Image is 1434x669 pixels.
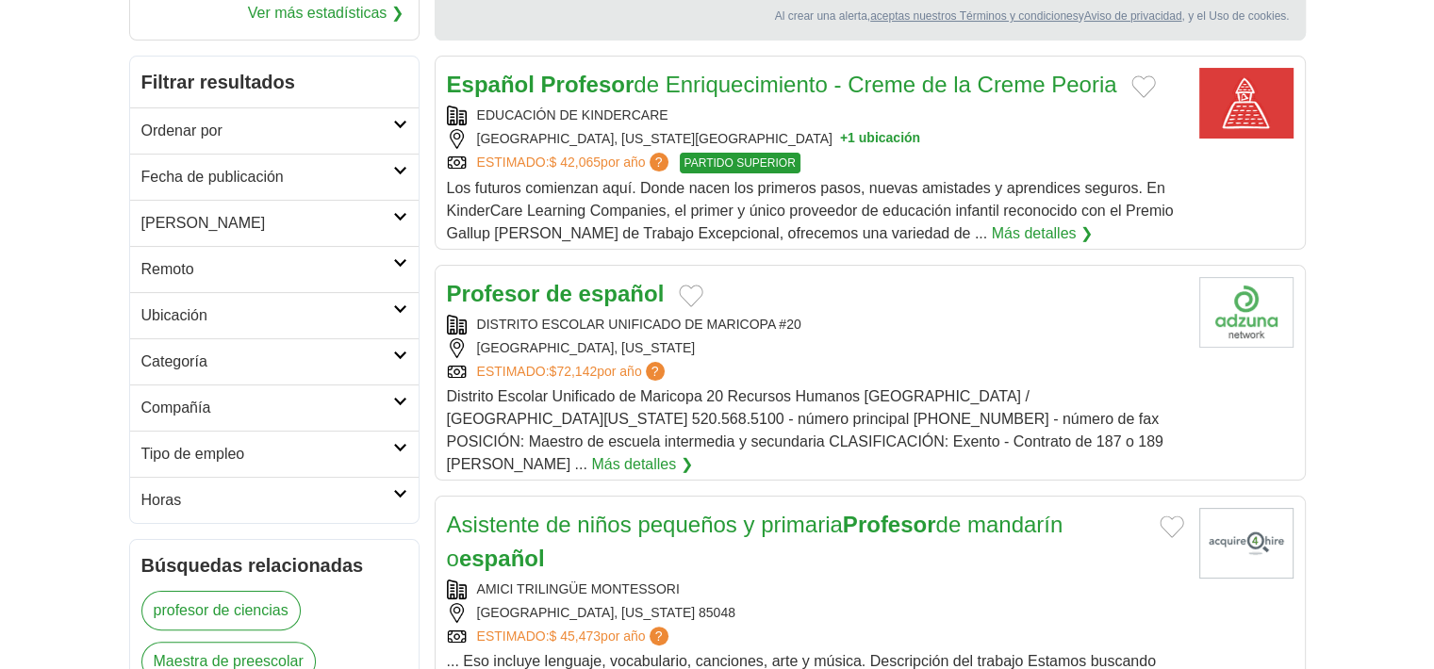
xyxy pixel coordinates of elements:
[248,2,404,24] a: Ver más estadísticas ❯
[1199,68,1294,139] img: Logotipo de KinderCare Education
[646,362,665,381] span: ?
[141,304,393,327] h2: Ubicación
[141,397,393,419] h2: Compañía
[477,153,672,173] a: ESTIMADO:$ 42,065por año?
[130,338,419,384] a: Categoría
[550,628,602,644] span: $ 45,473
[650,627,668,645] span: ?
[840,129,848,149] span: +
[679,285,703,307] button: Agregar a trabajos favoritos
[130,200,419,246] a: [PERSON_NAME]
[680,153,800,173] span: PARTIDO SUPERIOR
[843,512,936,537] strong: Profesor
[1160,515,1184,538] button: Agregar a trabajos favoritos
[141,166,393,188] h2: Fecha de publicación
[550,364,598,379] span: $72,142
[130,292,419,338] a: Ubicación
[870,9,1079,23] a: aceptas nuestros Términos y condiciones
[477,364,642,379] font: ESTIMADO: por año
[541,72,635,97] strong: Profesor
[141,258,393,281] h2: Remoto
[447,338,1184,358] div: [GEOGRAPHIC_DATA], [US_STATE]
[447,512,1063,571] a: Asistente de niños pequeños y primariaProfesorde mandarín oespañol
[477,129,832,149] font: [GEOGRAPHIC_DATA], [US_STATE][GEOGRAPHIC_DATA]
[141,591,301,630] a: profesor de ciencias
[451,8,1290,24] div: Al crear una alerta, y , y el Uso de cookies.
[591,453,692,476] a: Más detalles ❯
[130,154,419,200] a: Fecha de publicación
[447,180,1174,241] span: Los futuros comienzan aquí. Donde nacen los primeros pasos, nuevas amistades y aprendices seguros...
[477,155,646,170] font: ESTIMADO: por año
[141,212,393,235] h2: [PERSON_NAME]
[447,603,1184,623] div: [GEOGRAPHIC_DATA], [US_STATE] 85048
[141,489,393,512] h2: Horas
[477,362,668,382] a: ESTIMADO:$72,142por año?
[1199,277,1294,348] img: Logotipo de la empresa
[1084,9,1182,23] a: Aviso de privacidad
[130,57,419,107] h2: Filtrar resultados
[459,546,545,571] strong: español
[1199,508,1294,579] img: Logotipo de la empresa
[477,627,672,646] a: ESTIMADO:$ 45,473por año?
[141,351,393,373] h2: Categoría
[848,129,920,149] font: 1 ubicación
[650,153,668,171] span: ?
[447,281,665,306] a: Profesor de español
[130,107,419,154] a: Ordenar por
[447,72,535,97] strong: Español
[130,384,419,431] a: Compañía
[1131,75,1156,98] button: Agregar a trabajos favoritos
[130,431,419,477] a: Tipo de empleo
[141,551,407,579] h2: Búsquedas relacionadas
[141,443,393,465] h2: Tipo de empleo
[447,72,1117,97] a: Español Profesorde Enriquecimiento - Creme de la Creme Peoria
[477,628,646,644] font: ESTIMADO: por año
[141,120,393,142] h2: Ordenar por
[447,315,1184,334] div: DISTRITO ESCOLAR UNIFICADO DE MARICOPA #20
[992,222,1093,245] a: Más detalles ❯
[130,246,419,292] a: Remoto
[447,388,1163,472] span: Distrito Escolar Unificado de Maricopa 20 Recursos Humanos [GEOGRAPHIC_DATA] / [GEOGRAPHIC_DATA][...
[840,129,920,149] button: +1 ubicación
[550,155,602,170] span: $ 42,065
[130,477,419,523] a: Horas
[447,579,1184,599] div: AMICI TRILINGÜE MONTESSORI
[477,107,668,122] a: EDUCACIÓN DE KINDERCARE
